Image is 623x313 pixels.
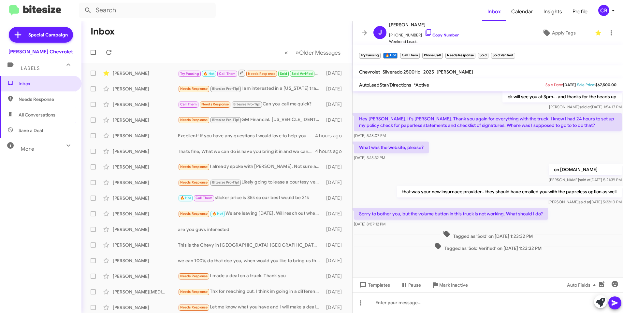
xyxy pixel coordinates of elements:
[400,53,420,59] small: Call Them
[28,32,68,38] span: Special Campaign
[180,274,208,278] span: Needs Response
[113,226,178,233] div: [PERSON_NAME]
[579,199,590,204] span: said at
[425,33,459,37] a: Copy Number
[354,142,429,153] p: What was the website, please?
[549,104,622,109] span: [PERSON_NAME] [DATE] 1:54:17 PM
[563,82,576,87] span: [DATE]
[354,222,385,226] span: [DATE] 8:07:12 PM
[113,211,178,217] div: [PERSON_NAME]
[296,48,299,57] span: »
[113,86,178,92] div: [PERSON_NAME]
[567,2,593,21] a: Profile
[389,21,459,29] span: [PERSON_NAME]
[506,2,538,21] a: Calendar
[359,69,380,75] span: Chevrolet
[445,53,475,59] small: Needs Response
[323,257,347,264] div: [DATE]
[284,48,288,57] span: «
[212,211,223,216] span: 🔥 Hot
[212,180,239,184] span: Bitesize Pro-Tip!
[397,186,622,197] p: that was your new insurnace provider.. they should have emailed you with the papreless option as ...
[113,164,178,170] div: [PERSON_NAME]
[21,65,40,71] span: Labels
[526,27,592,39] button: Apply Tags
[113,257,178,264] div: [PERSON_NAME]
[323,242,347,248] div: [DATE]
[178,116,323,124] div: GM Financial. [US_VEHICLE_IDENTIFICATION_NUMBER] great condition about 27,500 miles
[323,164,347,170] div: [DATE]
[389,29,459,38] span: [PHONE_NUMBER]
[178,85,323,92] div: I am interested in a [US_STATE] trail boss. It can be a 24-26. Not sure if I want to lease or buy...
[113,242,178,248] div: [PERSON_NAME]
[8,48,73,55] div: [PERSON_NAME] Chevrolet
[383,69,421,75] span: Silverado 2500Hd
[323,195,347,201] div: [DATE]
[408,279,421,291] span: Pause
[323,273,347,279] div: [DATE]
[579,177,590,182] span: said at
[562,279,603,291] button: Auto Fields
[502,91,622,102] p: ok will see you at 3pm... and thanks for the heads up
[354,208,548,220] p: Sorry to bother you, but the volume button in this truck is not working. What should I do?
[437,69,473,75] span: [PERSON_NAME]
[598,5,609,16] div: CR
[281,46,292,59] button: Previous
[292,46,344,59] button: Next
[19,112,55,118] span: All Conversations
[389,38,459,45] span: Weekend Leads
[9,27,73,43] a: Special Campaign
[113,117,178,123] div: [PERSON_NAME]
[178,257,323,264] div: we can 100% do that doe you, when would you like to bring us that vehicle and check out our curre...
[378,27,382,38] span: J
[593,5,616,16] button: CR
[545,82,563,87] span: Sale Date:
[219,72,236,76] span: Call Them
[354,133,386,138] span: [DATE] 5:18:07 PM
[491,53,515,59] small: Sold Verified
[422,53,442,59] small: Phone Call
[212,118,239,122] span: Bitesize Pro-Tip!
[482,2,506,21] a: Inbox
[178,304,323,311] div: Let me know what you have and I will make a deal over the phone
[233,102,260,106] span: Bitesize Pro-Tip!
[359,82,411,88] span: AutoLeadStar/Directions
[323,211,347,217] div: [DATE]
[79,3,216,18] input: Search
[180,180,208,184] span: Needs Response
[323,226,347,233] div: [DATE]
[567,279,598,291] span: Auto Fields
[354,113,622,131] p: Hey [PERSON_NAME]. It's [PERSON_NAME]. Thank you again for everything with the truck. I know I ha...
[113,273,178,279] div: [PERSON_NAME]
[180,87,208,91] span: Needs Response
[91,26,115,37] h1: Inbox
[180,102,197,106] span: Call Them
[178,194,323,202] div: sticker price is 35k so our best would be 31k
[323,101,347,108] div: [DATE]
[203,72,214,76] span: 🔥 Hot
[548,199,622,204] span: [PERSON_NAME] [DATE] 5:22:10 PM
[323,289,347,295] div: [DATE]
[292,72,313,76] span: Sold Verified
[180,165,208,169] span: Needs Response
[414,82,429,88] span: *Active
[19,127,43,134] span: Save a Deal
[323,70,347,76] div: [DATE]
[113,70,178,76] div: [PERSON_NAME]
[595,82,616,87] span: $67,500.00
[431,242,544,252] span: Tagged as 'Sold Verified' on [DATE] 1:23:32 PM
[178,226,323,233] div: are you guys interested
[426,279,473,291] button: Mark Inactive
[180,118,208,122] span: Needs Response
[178,210,323,217] div: We are leaving [DATE]. Will reach out when we return.
[178,179,323,186] div: Likely going to lease a courtesy vehicle equinox EV
[439,279,468,291] span: Mark Inactive
[178,272,323,280] div: I made a deal on a truck. Thank you
[315,148,347,155] div: 4 hours ago
[178,288,323,295] div: Thx for reaching out. I think im going in a different direction. I test drove the ZR2, and it fel...
[196,196,212,200] span: Call Them
[178,242,323,248] div: This is the Chevy in [GEOGRAPHIC_DATA] [GEOGRAPHIC_DATA] [PERSON_NAME] Chevrolet
[180,290,208,294] span: Needs Response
